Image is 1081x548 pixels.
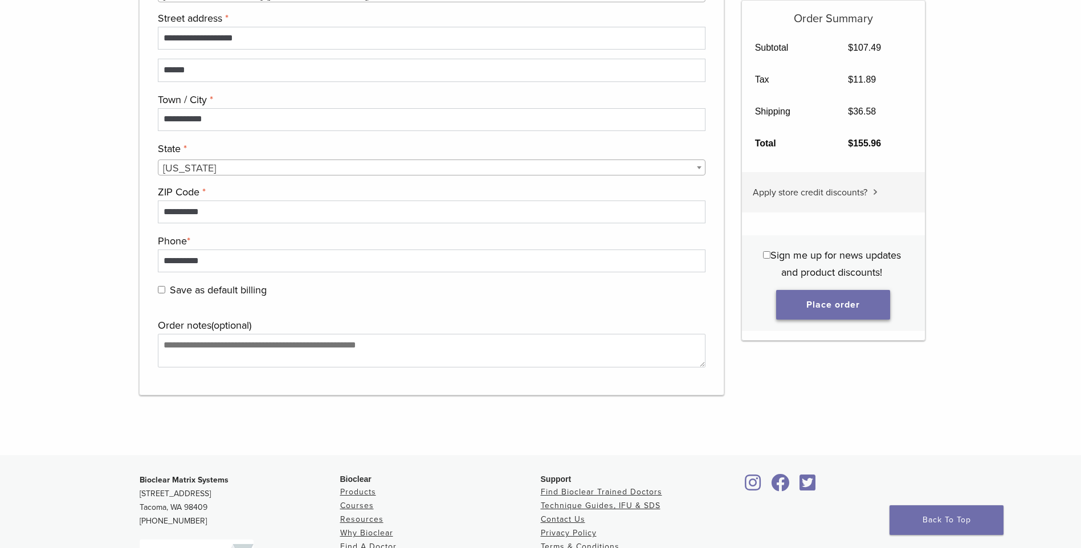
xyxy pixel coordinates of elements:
[742,128,835,160] th: Total
[796,481,820,492] a: Bioclear
[848,107,876,116] bdi: 36.58
[158,160,705,176] span: Texas
[158,91,703,108] label: Town / City
[848,43,853,52] span: $
[158,317,703,334] label: Order notes
[158,140,703,157] label: State
[741,481,765,492] a: Bioclear
[158,281,703,298] label: Save as default billing
[158,286,165,293] input: Save as default billing
[541,501,660,510] a: Technique Guides, IFU & SDS
[541,487,662,497] a: Find Bioclear Trained Doctors
[340,514,384,524] a: Resources
[742,32,835,64] th: Subtotal
[340,528,393,538] a: Why Bioclear
[340,487,376,497] a: Products
[742,64,835,96] th: Tax
[873,189,878,195] img: caret.svg
[848,107,853,116] span: $
[890,505,1004,535] a: Back To Top
[848,75,876,84] bdi: 11.89
[848,43,881,52] bdi: 107.49
[158,183,703,201] label: ZIP Code
[158,10,703,27] label: Street address
[541,528,597,538] a: Privacy Policy
[140,475,229,485] strong: Bioclear Matrix Systems
[753,187,867,198] span: Apply store credit discounts?
[340,501,374,510] a: Courses
[770,249,901,279] span: Sign me up for news updates and product discounts!
[541,475,572,484] span: Support
[848,138,881,148] bdi: 155.96
[211,319,251,332] span: (optional)
[742,96,835,128] th: Shipping
[340,475,372,484] span: Bioclear
[768,481,794,492] a: Bioclear
[742,1,925,26] h5: Order Summary
[763,251,770,259] input: Sign me up for news updates and product discounts!
[541,514,585,524] a: Contact Us
[158,232,703,250] label: Phone
[158,160,706,175] span: State
[776,290,890,320] button: Place order
[848,75,853,84] span: $
[140,473,340,528] p: [STREET_ADDRESS] Tacoma, WA 98409 [PHONE_NUMBER]
[848,138,853,148] span: $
